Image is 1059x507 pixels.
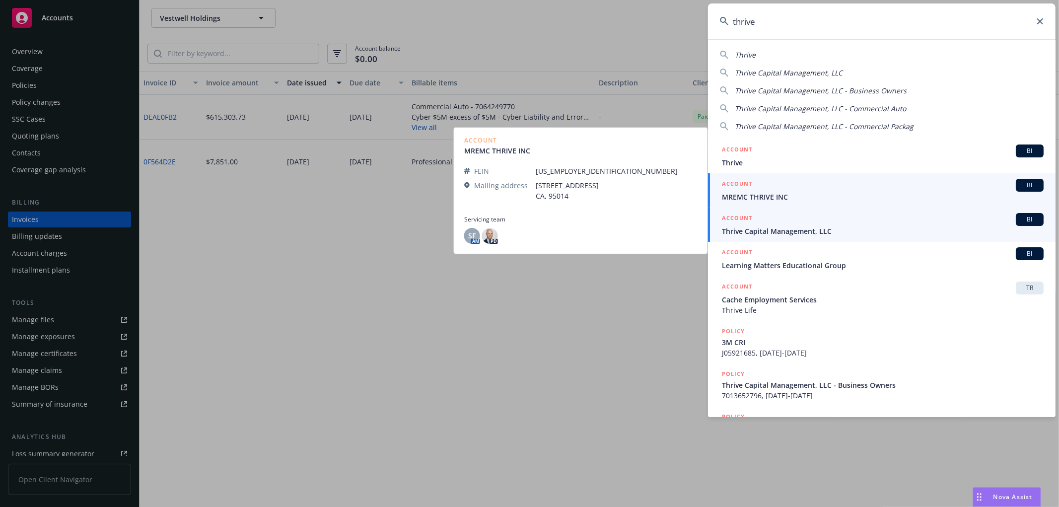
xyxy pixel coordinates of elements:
h5: POLICY [722,326,745,336]
input: Search... [708,3,1056,39]
span: TR [1020,284,1040,292]
span: BI [1020,215,1040,224]
a: ACCOUNTBIThrive Capital Management, LLC [708,208,1056,242]
span: BI [1020,146,1040,155]
span: Thrive Capital Management, LLC [735,68,843,77]
a: ACCOUNTBILearning Matters Educational Group [708,242,1056,276]
span: Thrive Life [722,305,1044,315]
span: Thrive [722,157,1044,168]
a: POLICY3M CRIJ05921685, [DATE]-[DATE] [708,321,1056,363]
a: ACCOUNTTRCache Employment ServicesThrive Life [708,276,1056,321]
h5: POLICY [722,412,745,422]
span: BI [1020,181,1040,190]
span: MREMC THRIVE INC [722,192,1044,202]
span: Thrive Capital Management, LLC - Business Owners [735,86,907,95]
h5: ACCOUNT [722,247,752,259]
span: Nova Assist [993,493,1033,501]
span: BI [1020,249,1040,258]
span: 3M CRI [722,337,1044,348]
span: Cache Employment Services [722,294,1044,305]
span: Thrive Capital Management, LLC - Business Owners [722,380,1044,390]
span: J05921685, [DATE]-[DATE] [722,348,1044,358]
h5: ACCOUNT [722,179,752,191]
span: Thrive Capital Management, LLC - Commercial Packag [735,122,914,131]
span: 7013652796, [DATE]-[DATE] [722,390,1044,401]
button: Nova Assist [973,487,1041,507]
h5: ACCOUNT [722,213,752,225]
div: Drag to move [973,488,986,507]
span: Thrive Capital Management, LLC [722,226,1044,236]
a: ACCOUNTBIThrive [708,139,1056,173]
span: Thrive [735,50,756,60]
a: POLICYThrive Capital Management, LLC - Business Owners7013652796, [DATE]-[DATE] [708,363,1056,406]
span: Thrive Capital Management, LLC - Commercial Auto [735,104,906,113]
a: POLICY [708,406,1056,449]
a: ACCOUNTBIMREMC THRIVE INC [708,173,1056,208]
h5: ACCOUNT [722,282,752,293]
h5: ACCOUNT [722,145,752,156]
span: Learning Matters Educational Group [722,260,1044,271]
h5: POLICY [722,369,745,379]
